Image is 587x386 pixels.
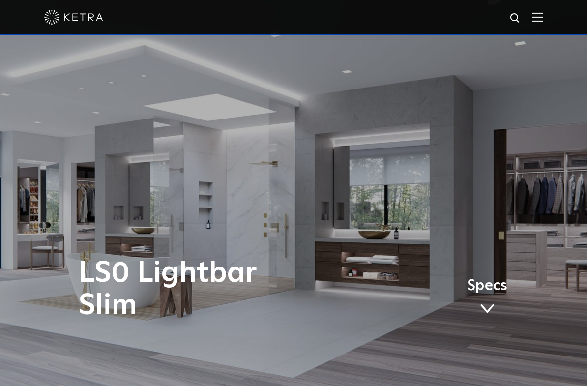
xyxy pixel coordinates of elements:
img: ketra-logo-2019-white [44,10,103,25]
h1: LS0 Lightbar Slim [79,257,356,322]
span: Specs [467,279,507,293]
img: Hamburger%20Nav.svg [532,12,543,22]
a: Specs [467,279,507,317]
img: search icon [509,12,522,25]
